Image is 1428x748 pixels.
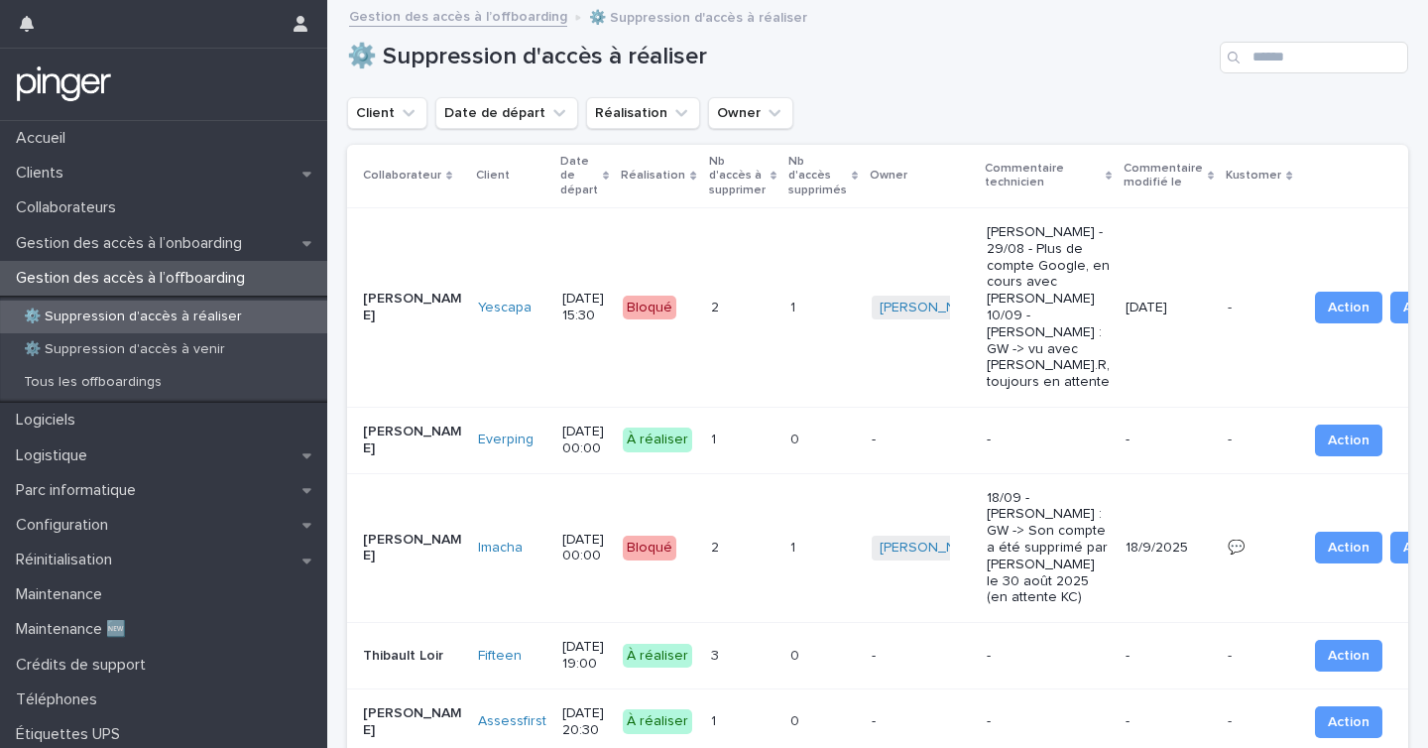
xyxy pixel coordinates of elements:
p: Nb d'accès à supprimer [709,151,766,201]
p: Maintenance [8,585,118,604]
p: Téléphones [8,690,113,709]
p: [DATE] 20:30 [562,705,607,739]
p: [PERSON_NAME] [363,532,462,565]
p: Gestion des accès à l’offboarding [8,269,261,288]
p: Réinitialisation [8,551,128,569]
button: Action [1315,292,1382,323]
div: Bloqué [623,296,676,320]
span: Action [1328,712,1369,732]
p: - [1126,432,1212,448]
p: Date de départ [560,151,598,201]
p: [PERSON_NAME] [363,705,462,739]
p: Tous les offboardings [8,374,178,391]
p: Gestion des accès à l’onboarding [8,234,258,253]
a: Yescapa [478,300,532,316]
button: Owner [708,97,793,129]
img: mTgBEunGTSyRkCgitkcU [16,64,112,104]
p: 1 [711,428,720,448]
p: Maintenance 🆕 [8,620,142,639]
button: Action [1315,532,1382,563]
p: Parc informatique [8,481,152,500]
p: ⚙️ Suppression d'accès à venir [8,341,241,358]
p: - [1126,713,1212,730]
button: Client [347,97,427,129]
p: - [987,648,1110,665]
p: 3 [711,644,723,665]
p: Nb d'accès supprimés [788,151,847,201]
input: Search [1220,42,1408,73]
a: [PERSON_NAME] [880,300,988,316]
p: Kustomer [1226,165,1281,187]
a: Gestion des accès à l’offboarding [349,4,567,27]
p: 2 [711,296,723,316]
span: Action [1328,298,1369,317]
p: [DATE] 00:00 [562,532,607,565]
a: 💬 [1228,541,1245,555]
p: Étiquettes UPS [8,725,136,744]
p: Collaborateur [363,165,441,187]
button: Réalisation [586,97,700,129]
div: À réaliser [623,644,692,669]
p: - [1228,428,1236,448]
p: Owner [870,165,907,187]
a: Assessfirst [478,713,546,730]
a: [PERSON_NAME] [880,540,988,557]
a: Fifteen [478,648,522,665]
button: Date de départ [435,97,578,129]
div: À réaliser [623,428,692,452]
p: - [987,713,1110,730]
p: 0 [790,709,803,730]
p: Logiciels [8,411,91,430]
div: À réaliser [623,709,692,734]
p: - [987,432,1110,448]
p: 18/09 - [PERSON_NAME] : GW -> Son compte a été supprimé par [PERSON_NAME] le 30 août 2025 (en att... [987,490,1110,607]
p: - [1126,648,1212,665]
p: Commentaire modifié le [1124,158,1203,194]
h1: ⚙️ Suppression d'accès à réaliser [347,43,1212,71]
span: Action [1328,431,1369,450]
p: 18/9/2025 [1126,540,1212,557]
p: Configuration [8,516,124,535]
p: Commentaire technicien [985,158,1101,194]
p: - [1228,296,1236,316]
a: Imacha [478,540,523,557]
p: 1 [711,709,720,730]
p: Clients [8,164,79,183]
p: Accueil [8,129,81,148]
p: Thibault Loir [363,648,462,665]
p: Client [476,165,510,187]
p: [DATE] 15:30 [562,291,607,324]
button: Action [1315,425,1382,456]
p: 1 [790,536,799,557]
span: Action [1328,646,1369,666]
button: Action [1315,706,1382,738]
button: Action [1315,640,1382,672]
p: [PERSON_NAME] - 29/08 - Plus de compte Google, en cours avec [PERSON_NAME] 10/09 - [PERSON_NAME] ... [987,224,1110,391]
p: - [872,432,971,448]
p: Crédits de support [8,656,162,675]
p: ⚙️ Suppression d'accès à réaliser [589,5,807,27]
p: [DATE] 19:00 [562,639,607,673]
p: - [872,713,971,730]
p: [DATE] 00:00 [562,424,607,457]
p: ⚙️ Suppression d'accès à réaliser [8,309,258,325]
p: 1 [790,296,799,316]
p: - [1228,644,1236,665]
p: - [1228,709,1236,730]
p: 0 [790,428,803,448]
p: Logistique [8,446,103,465]
p: 0 [790,644,803,665]
p: Collaborateurs [8,198,132,217]
p: [PERSON_NAME] [363,424,462,457]
a: Everping [478,432,534,448]
p: Réalisation [621,165,685,187]
p: [DATE] [1126,300,1212,316]
p: 2 [711,536,723,557]
span: Action [1328,538,1369,558]
p: - [872,648,971,665]
div: Bloqué [623,536,676,561]
p: [PERSON_NAME] [363,291,462,324]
